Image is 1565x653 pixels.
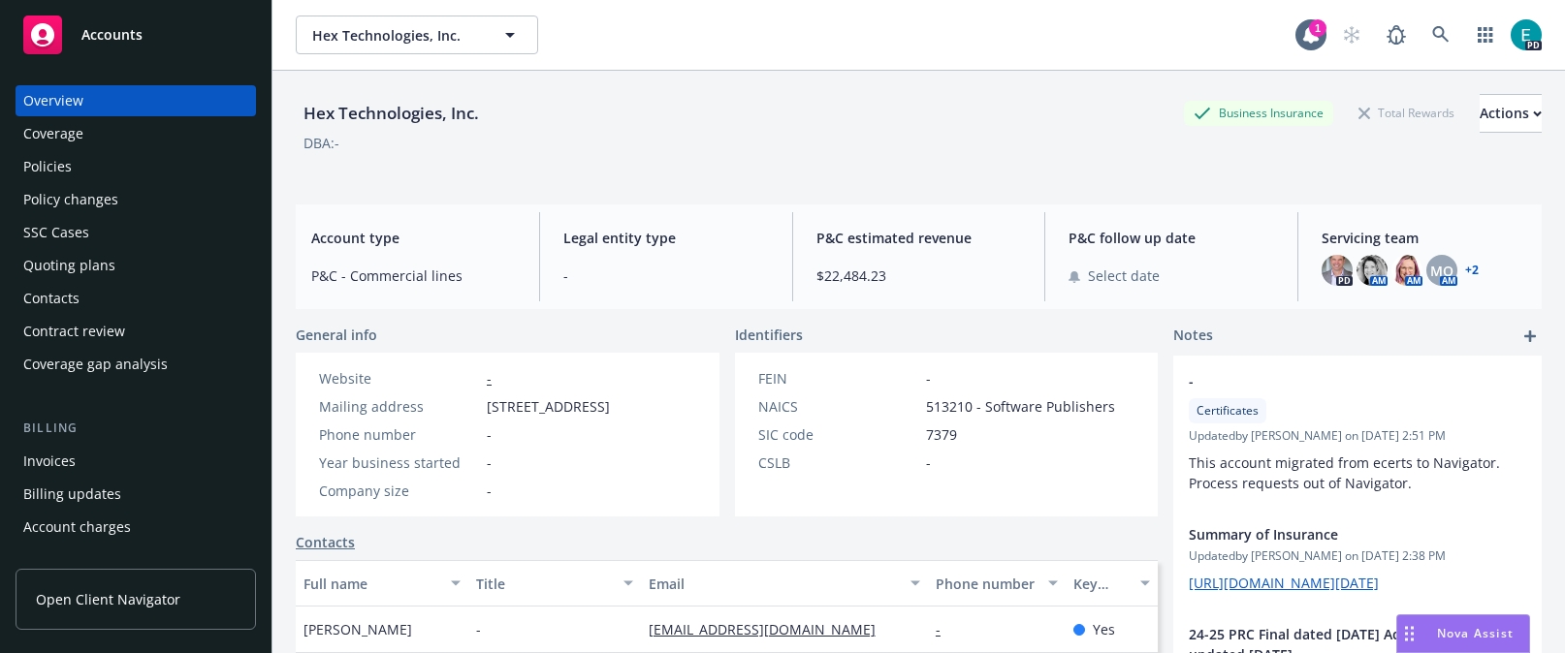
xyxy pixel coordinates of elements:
a: Installment plans [16,544,256,575]
span: Accounts [81,27,143,43]
div: Title [476,574,612,594]
a: Report a Bug [1377,16,1416,54]
a: Contacts [296,532,355,552]
div: Drag to move [1397,615,1421,652]
span: Servicing team [1322,228,1526,248]
div: Summary of InsuranceUpdatedby [PERSON_NAME] on [DATE] 2:38 PM[URL][DOMAIN_NAME][DATE] [1173,509,1542,608]
div: Billing updates [23,479,121,510]
div: Contacts [23,283,80,314]
span: - [476,619,481,639]
span: - [487,424,492,445]
div: Company size [319,481,479,501]
span: - [926,368,931,389]
div: DBA: - [303,133,339,153]
a: Quoting plans [16,250,256,281]
div: Account charges [23,512,131,543]
span: Select date [1088,265,1160,286]
span: - [1189,371,1476,391]
span: Legal entity type [563,228,768,248]
button: Email [641,560,928,606]
span: - [487,452,492,473]
div: Hex Technologies, Inc. [296,101,487,126]
div: FEIN [758,368,918,389]
a: Coverage [16,118,256,149]
a: Start snowing [1332,16,1371,54]
div: Phone number [936,574,1037,594]
button: Nova Assist [1396,614,1530,653]
span: - [563,265,768,286]
div: Email [649,574,899,594]
span: Identifiers [735,325,803,345]
a: Search [1421,16,1460,54]
a: Overview [16,85,256,116]
div: Coverage gap analysis [23,349,168,380]
div: Website [319,368,479,389]
a: Contract review [16,316,256,347]
div: Full name [303,574,439,594]
span: 7379 [926,424,957,445]
div: Contract review [23,316,125,347]
span: MQ [1430,261,1453,281]
span: $22,484.23 [816,265,1021,286]
button: Actions [1480,94,1542,133]
div: CSLB [758,452,918,473]
button: Title [468,560,641,606]
span: Hex Technologies, Inc. [312,25,480,46]
span: P&C follow up date [1069,228,1273,248]
a: Invoices [16,446,256,477]
a: Policy changes [16,184,256,215]
button: Hex Technologies, Inc. [296,16,538,54]
img: photo [1357,255,1388,286]
a: +2 [1465,264,1479,276]
div: Quoting plans [23,250,115,281]
div: SIC code [758,424,918,445]
a: Billing updates [16,479,256,510]
span: Certificates [1197,402,1259,420]
div: Invoices [23,446,76,477]
div: Mailing address [319,396,479,417]
a: - [936,620,956,638]
a: Switch app [1466,16,1505,54]
div: 1 [1309,19,1326,37]
div: Actions [1480,95,1542,132]
a: add [1518,325,1542,348]
button: Full name [296,560,468,606]
div: Business Insurance [1184,101,1333,125]
div: Year business started [319,452,479,473]
span: - [487,481,492,501]
a: Accounts [16,8,256,62]
div: Policies [23,151,72,182]
img: photo [1322,255,1353,286]
a: Account charges [16,512,256,543]
a: SSC Cases [16,217,256,248]
a: [URL][DOMAIN_NAME][DATE] [1189,574,1379,592]
span: [PERSON_NAME] [303,619,412,639]
button: Phone number [928,560,1066,606]
div: Coverage [23,118,83,149]
img: photo [1511,19,1542,50]
span: Account type [311,228,516,248]
span: P&C - Commercial lines [311,265,516,286]
div: Billing [16,419,256,438]
span: Open Client Navigator [36,589,180,609]
span: Nova Assist [1437,625,1514,641]
div: Installment plans [23,544,137,575]
img: photo [1391,255,1422,286]
div: Overview [23,85,83,116]
div: NAICS [758,396,918,417]
a: Contacts [16,283,256,314]
a: [EMAIL_ADDRESS][DOMAIN_NAME] [649,620,891,638]
div: Policy changes [23,184,118,215]
span: Summary of Insurance [1189,524,1476,544]
span: - [926,452,931,473]
div: Key contact [1073,574,1129,594]
div: -CertificatesUpdatedby [PERSON_NAME] on [DATE] 2:51 PMThis account migrated from ecerts to Naviga... [1173,356,1542,509]
button: Key contact [1066,560,1158,606]
span: Updated by [PERSON_NAME] on [DATE] 2:38 PM [1189,547,1526,565]
span: Yes [1093,619,1115,639]
span: This account migrated from ecerts to Navigator. Process requests out of Navigator. [1189,453,1504,492]
div: SSC Cases [23,217,89,248]
a: - [487,369,492,388]
span: 513210 - Software Publishers [926,396,1115,417]
div: Total Rewards [1349,101,1464,125]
